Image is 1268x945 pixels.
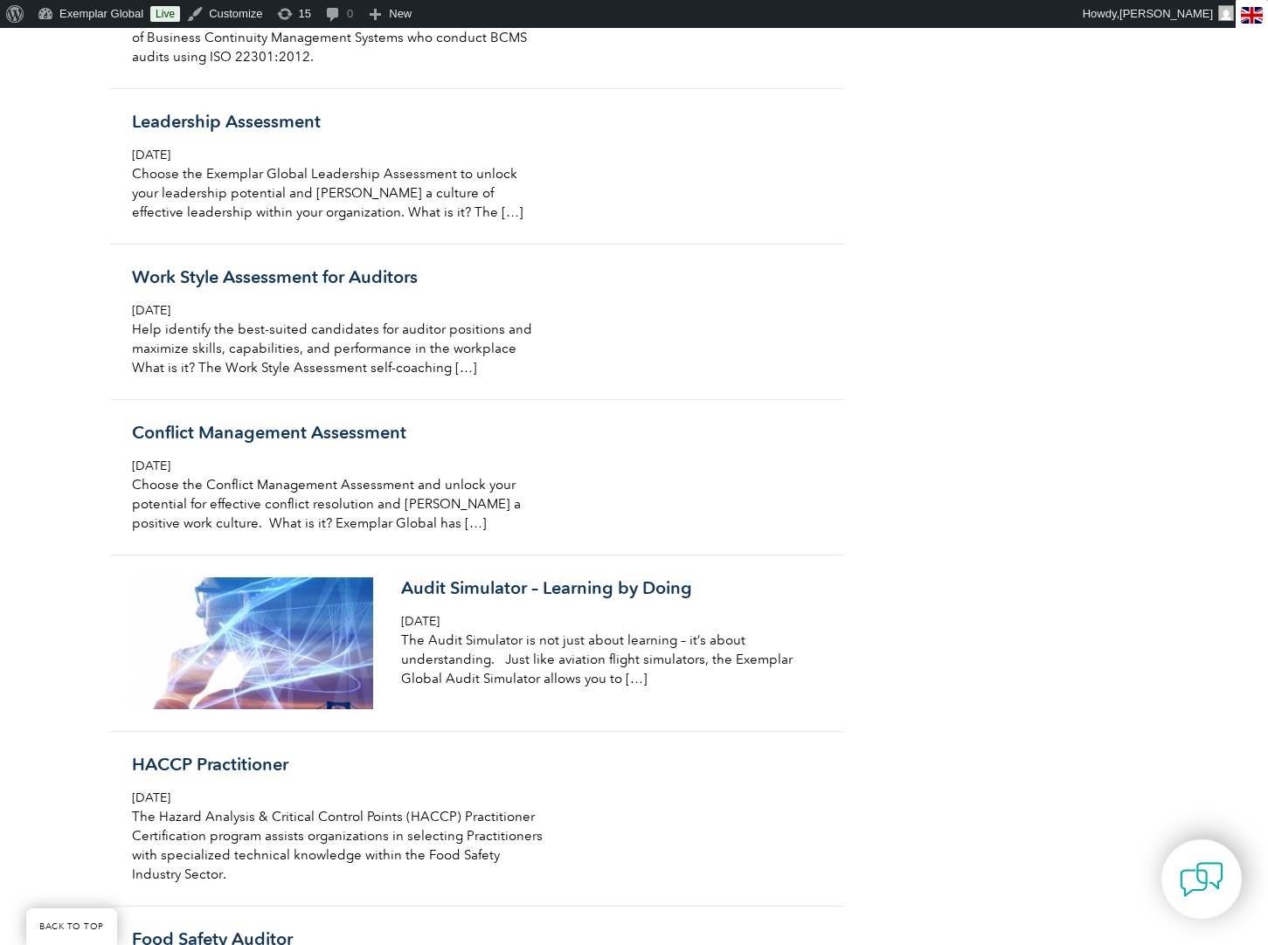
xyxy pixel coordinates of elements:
h3: Conflict Management Assessment [132,422,546,444]
span: [DATE] [132,303,170,318]
p: Choose the Exemplar Global Leadership Assessment to unlock your leadership potential and [PERSON_... [132,164,546,222]
h3: Work Style Assessment for Auditors [132,266,546,288]
img: iStock-1079450666-crop-300x164.jpg [132,577,374,709]
span: [DATE] [132,459,170,473]
a: Leadership Assessment [DATE] Choose the Exemplar Global Leadership Assessment to unlock your lead... [110,89,844,245]
span: [DATE] [401,614,440,629]
span: [DATE] [132,790,170,805]
p: Choose the Conflict Management Assessment and unlock your potential for effective conflict resolu... [132,475,546,533]
a: HACCP Practitioner [DATE] The Hazard Analysis & Critical Control Points (HACCP) Practitioner Cert... [110,732,844,907]
img: contact-chat.png [1180,858,1223,901]
p: The Hazard Analysis & Critical Control Points (HACCP) Practitioner Certification program assists ... [132,807,546,884]
h3: Audit Simulator – Learning by Doing [401,577,815,599]
h3: Leadership Assessment [132,111,546,133]
a: BACK TO TOP [26,908,117,945]
a: Work Style Assessment for Auditors [DATE] Help identify the best-suited candidates for auditor po... [110,245,844,400]
h3: HACCP Practitioner [132,754,546,776]
a: Live [150,6,180,22]
a: Conflict Management Assessment [DATE] Choose the Conflict Management Assessment and unlock your p... [110,400,844,555]
img: en [1241,7,1263,24]
span: [PERSON_NAME] [1119,7,1213,20]
a: Audit Simulator – Learning by Doing [DATE] The Audit Simulator is not just about learning – it’s ... [110,555,844,732]
p: Help identify the best-suited candidates for auditor positions and maximize skills, capabilities,... [132,320,546,377]
span: [DATE] [132,148,170,162]
p: The Audit Simulator is not just about learning – it’s about understanding. Just like aviation fli... [401,631,815,688]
